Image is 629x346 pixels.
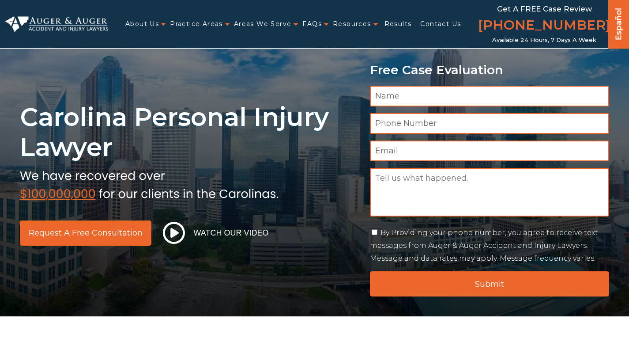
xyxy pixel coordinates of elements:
[160,221,271,244] button: Watch Our Video
[478,15,610,37] a: [PHONE_NUMBER]
[170,15,223,33] a: Practice Areas
[370,271,610,297] input: Submit
[370,86,610,106] input: Name
[302,15,322,33] a: FAQs
[20,221,151,246] a: Request a Free Consultation
[125,15,159,33] a: About Us
[370,141,610,161] input: Email
[370,228,598,262] label: By Providing your phone number, you agree to receive text messages from Auger & Auger Accident an...
[492,37,596,44] span: Available 24 Hours, 7 Days a Week
[20,102,359,163] h1: Carolina Personal Injury Lawyer
[420,15,461,33] a: Contact Us
[333,15,371,33] a: Resources
[29,229,143,237] span: Request a Free Consultation
[497,4,592,13] span: Get a FREE Case Review
[20,167,279,200] img: sub text
[5,16,108,32] img: Auger & Auger Accident and Injury Lawyers Logo
[234,15,292,33] a: Areas We Serve
[370,63,610,77] p: Free Case Evaluation
[384,15,412,33] a: Results
[370,113,610,134] input: Phone Number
